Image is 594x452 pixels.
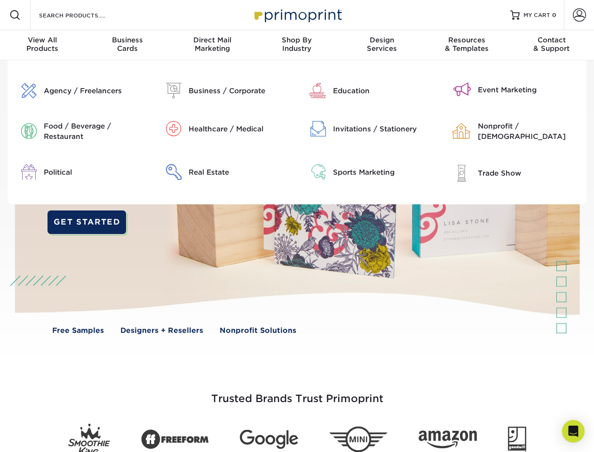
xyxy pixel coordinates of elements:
[419,431,477,449] img: Amazon
[170,30,254,60] a: Direct MailMarketing
[509,36,594,53] div: & Support
[340,36,424,53] div: Services
[254,36,339,44] span: Shop By
[340,30,424,60] a: DesignServices
[424,30,509,60] a: Resources& Templates
[552,12,556,18] span: 0
[523,11,550,19] span: MY CART
[509,36,594,44] span: Contact
[22,370,572,416] h3: Trusted Brands Trust Primoprint
[250,5,344,25] img: Primoprint
[254,36,339,53] div: Industry
[85,30,169,60] a: BusinessCards
[38,9,130,21] input: SEARCH PRODUCTS.....
[509,30,594,60] a: Contact& Support
[240,430,298,449] img: Google
[85,36,169,44] span: Business
[85,36,169,53] div: Cards
[254,30,339,60] a: Shop ByIndustry
[170,36,254,44] span: Direct Mail
[424,36,509,44] span: Resources
[562,420,585,443] div: Open Intercom Messenger
[340,36,424,44] span: Design
[170,36,254,53] div: Marketing
[424,36,509,53] div: & Templates
[508,427,526,452] img: Goodwill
